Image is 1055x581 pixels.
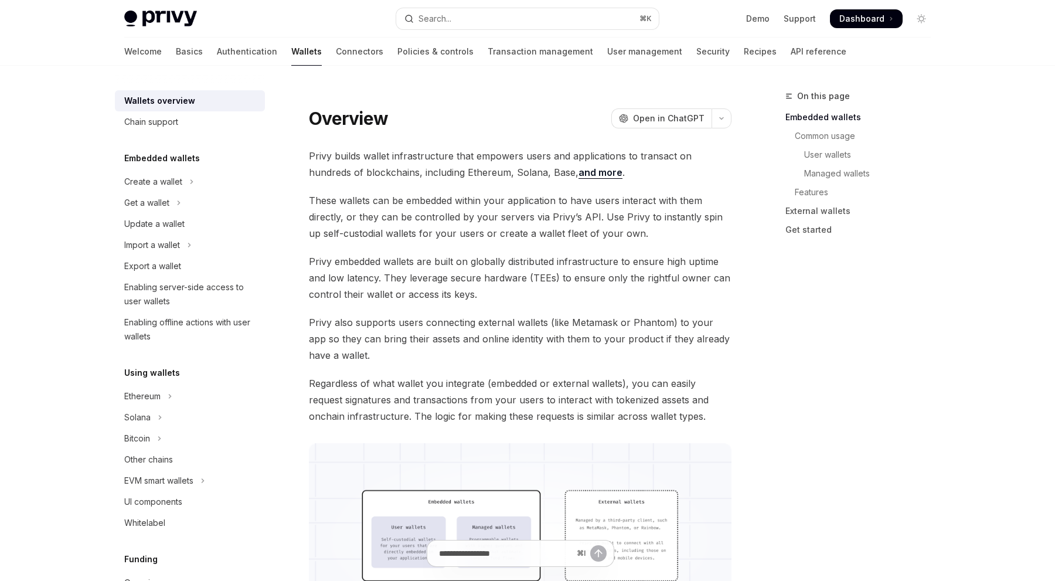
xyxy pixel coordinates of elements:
h5: Using wallets [124,366,180,380]
a: Welcome [124,38,162,66]
a: Security [696,38,730,66]
a: Transaction management [488,38,593,66]
a: External wallets [785,202,940,220]
span: Regardless of what wallet you integrate (embedded or external wallets), you can easily request si... [309,375,731,424]
h1: Overview [309,108,388,129]
a: Features [785,183,940,202]
a: UI components [115,491,265,512]
span: Privy embedded wallets are built on globally distributed infrastructure to ensure high uptime and... [309,253,731,303]
a: Common usage [785,127,940,145]
div: Other chains [124,453,173,467]
input: Ask a question... [439,541,572,566]
a: Dashboard [830,9,903,28]
a: Wallets overview [115,90,265,111]
a: Policies & controls [397,38,474,66]
a: Managed wallets [785,164,940,183]
a: User management [607,38,682,66]
div: Chain support [124,115,178,129]
a: Recipes [744,38,777,66]
a: Whitelabel [115,512,265,534]
button: Send message [590,545,607,562]
span: These wallets can be embedded within your application to have users interact with them directly, ... [309,192,731,242]
button: Toggle Get a wallet section [115,192,265,213]
a: Embedded wallets [785,108,940,127]
div: Bitcoin [124,431,150,446]
div: Wallets overview [124,94,195,108]
button: Toggle Solana section [115,407,265,428]
a: Connectors [336,38,383,66]
span: ⌘ K [639,14,652,23]
img: light logo [124,11,197,27]
div: Solana [124,410,151,424]
a: Enabling server-side access to user wallets [115,277,265,312]
span: On this page [797,89,850,103]
div: Enabling server-side access to user wallets [124,280,258,308]
div: Whitelabel [124,516,165,530]
button: Toggle Create a wallet section [115,171,265,192]
a: User wallets [785,145,940,164]
div: Search... [418,12,451,26]
div: EVM smart wallets [124,474,193,488]
a: Demo [746,13,770,25]
button: Open in ChatGPT [611,108,712,128]
div: Enabling offline actions with user wallets [124,315,258,344]
span: Open in ChatGPT [633,113,705,124]
a: Get started [785,220,940,239]
a: Authentication [217,38,277,66]
button: Toggle Ethereum section [115,386,265,407]
h5: Embedded wallets [124,151,200,165]
h5: Funding [124,552,158,566]
button: Open search [396,8,659,29]
div: Update a wallet [124,217,185,231]
a: Other chains [115,449,265,470]
a: and more [578,167,622,179]
a: Basics [176,38,203,66]
button: Toggle Import a wallet section [115,235,265,256]
button: Toggle EVM smart wallets section [115,470,265,491]
div: Get a wallet [124,196,169,210]
button: Toggle Bitcoin section [115,428,265,449]
div: Create a wallet [124,175,182,189]
a: Chain support [115,111,265,132]
span: Dashboard [839,13,884,25]
span: Privy also supports users connecting external wallets (like Metamask or Phantom) to your app so t... [309,314,731,363]
a: Enabling offline actions with user wallets [115,312,265,347]
div: Export a wallet [124,259,181,273]
a: Support [784,13,816,25]
a: Export a wallet [115,256,265,277]
button: Toggle dark mode [912,9,931,28]
a: Update a wallet [115,213,265,235]
div: Ethereum [124,389,161,403]
div: UI components [124,495,182,509]
span: Privy builds wallet infrastructure that empowers users and applications to transact on hundreds o... [309,148,731,181]
a: API reference [791,38,846,66]
div: Import a wallet [124,238,180,252]
a: Wallets [291,38,322,66]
